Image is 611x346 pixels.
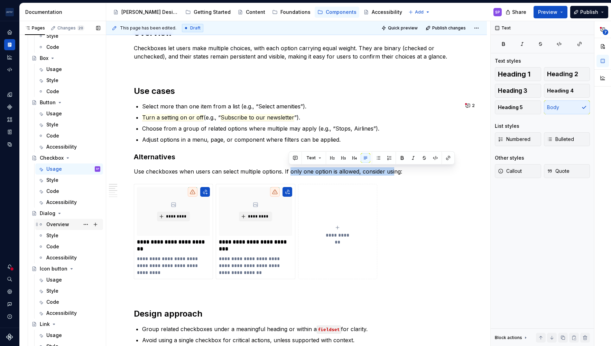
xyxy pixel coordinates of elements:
span: Heading 2 [547,71,578,78]
a: Checkbox [29,152,103,163]
a: Home [4,27,15,38]
a: Style [35,30,103,42]
div: Usage [46,332,62,339]
button: Heading 2 [544,67,590,81]
a: Settings [4,286,15,297]
span: Share [512,9,526,16]
a: Usage [35,274,103,285]
div: Style [46,177,58,184]
button: Publish [570,6,608,18]
div: [PERSON_NAME] Design [121,9,178,16]
a: Accessibility [35,141,103,152]
span: This page has been edited. [120,25,176,31]
div: Dialog [40,210,55,217]
div: Code [46,88,59,95]
a: Components [315,7,359,18]
h2: Use cases [134,86,459,97]
a: Code [35,130,103,141]
button: Numbered [495,132,541,146]
svg: Supernova Logo [6,334,13,340]
div: Documentation [25,9,103,16]
a: Style [35,285,103,296]
span: Turn a setting on or off [142,114,204,121]
p: Choose from a group of related options where multiple may apply (e.g., “Stops, Airlines”). [142,124,459,133]
a: Code [35,186,103,197]
div: Accessibility [46,310,77,317]
div: Style [46,232,58,239]
p: Checkboxes let users make multiple choices, with each option carrying equal weight. They are bina... [134,44,459,61]
span: 7 [603,29,608,35]
span: Publish changes [432,25,466,31]
p: Adjust options in a menu, page, or component where filters can be applied. [142,135,459,144]
div: Icon button [40,265,67,272]
a: [PERSON_NAME] Design [110,7,181,18]
span: Quote [547,168,570,175]
a: Link [29,319,103,330]
span: Draft [190,25,201,31]
a: Style [35,75,103,86]
div: Assets [4,114,15,125]
a: Accessibility [35,252,103,263]
button: Preview [534,6,567,18]
p: Select more than one item from a list (e.g., “Select amenities”). [142,102,459,110]
button: Heading 5 [495,100,541,114]
button: 2 [463,101,478,110]
a: Documentation [4,39,15,50]
a: Storybook stories [4,126,15,137]
div: Analytics [4,52,15,63]
a: Dialog [29,208,103,219]
a: Accessibility [361,7,405,18]
button: Quick preview [379,23,421,33]
a: Data sources [4,139,15,150]
div: Style [46,287,58,294]
div: Code [46,299,59,305]
span: Numbered [498,136,530,143]
div: Button [40,99,56,106]
div: SP [495,9,500,15]
p: Avoid using a single checkbox for critical actions, unless supported with context. [142,336,459,344]
span: Preview [538,9,557,16]
button: Publish changes [424,23,469,33]
span: Subscribe to our newsletter [221,114,294,121]
a: Code [35,86,103,97]
div: Design tokens [4,89,15,100]
div: Usage [46,166,62,172]
a: Style [35,175,103,186]
div: Code automation [4,64,15,75]
a: Accessibility [35,197,103,208]
div: Usage [46,66,62,73]
span: Heading 1 [498,71,530,78]
div: Pages [25,25,45,31]
a: Icon button [29,263,103,274]
code: fieldset [317,326,341,334]
div: Foundations [280,9,311,16]
a: Content [235,7,268,18]
a: Foundations [269,7,313,18]
div: Content [246,9,265,16]
p: (e.g., “ ”). [142,113,459,122]
a: UsageSP [35,163,103,175]
div: Accessibility [372,9,402,16]
a: Components [4,101,15,113]
div: Changes [57,25,84,31]
div: Usage [46,276,62,283]
a: Style [35,119,103,130]
button: Notifications [4,261,15,272]
div: Box [40,55,48,62]
div: Link [40,321,50,328]
div: Usage [46,110,62,117]
span: Quick preview [388,25,418,31]
div: Search ⌘K [4,274,15,285]
div: Block actions [495,335,522,340]
a: Style [35,230,103,241]
button: Callout [495,164,541,178]
div: Page tree [110,5,405,19]
span: Text [306,155,316,161]
button: Add [406,7,432,17]
div: Accessibility [46,143,77,150]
